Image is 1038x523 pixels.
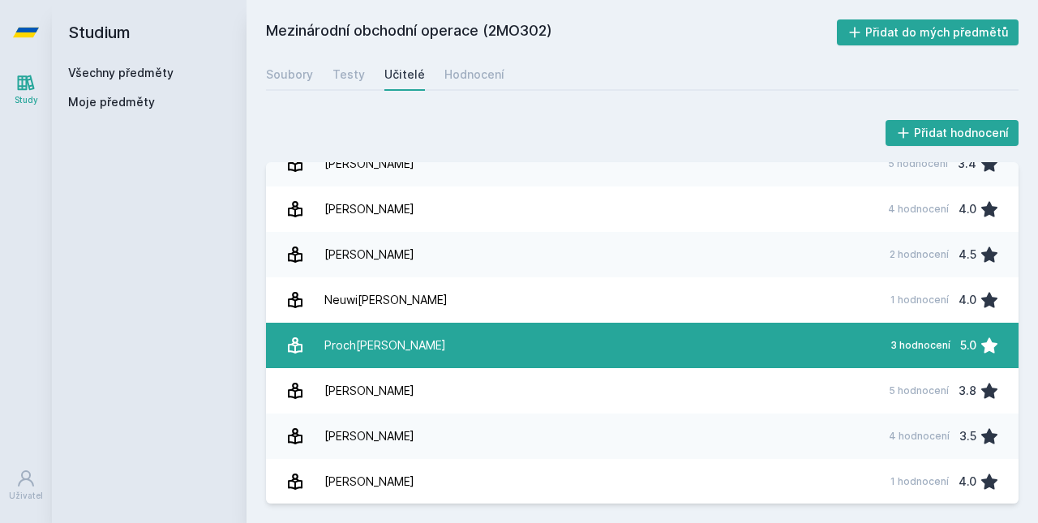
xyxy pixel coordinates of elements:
div: 4.5 [959,238,976,271]
a: Všechny předměty [68,66,174,79]
button: Přidat hodnocení [886,120,1019,146]
a: Uživatel [3,461,49,510]
div: 3.5 [959,420,976,452]
div: Soubory [266,66,313,83]
div: 1 hodnocení [890,475,949,488]
a: [PERSON_NAME] 2 hodnocení 4.5 [266,232,1019,277]
button: Přidat do mých předmětů [837,19,1019,45]
div: Neuwi[PERSON_NAME] [324,284,448,316]
div: [PERSON_NAME] [324,375,414,407]
div: [PERSON_NAME] [324,420,414,452]
a: Study [3,65,49,114]
a: [PERSON_NAME] 5 hodnocení 3.8 [266,368,1019,414]
a: Proch[PERSON_NAME] 3 hodnocení 5.0 [266,323,1019,368]
div: Study [15,94,38,106]
div: 3.4 [958,148,976,180]
span: Moje předměty [68,94,155,110]
div: Testy [332,66,365,83]
div: 4.0 [959,465,976,498]
a: Hodnocení [444,58,504,91]
a: [PERSON_NAME] 1 hodnocení 4.0 [266,459,1019,504]
a: [PERSON_NAME] 5 hodnocení 3.4 [266,141,1019,186]
div: 3 hodnocení [890,339,950,352]
a: [PERSON_NAME] 4 hodnocení 3.5 [266,414,1019,459]
div: 5.0 [960,329,976,362]
div: Učitelé [384,66,425,83]
h2: Mezinárodní obchodní operace (2MO302) [266,19,837,45]
div: 4 hodnocení [889,430,950,443]
a: Učitelé [384,58,425,91]
div: [PERSON_NAME] [324,465,414,498]
a: Soubory [266,58,313,91]
div: [PERSON_NAME] [324,148,414,180]
div: 4 hodnocení [888,203,949,216]
a: Testy [332,58,365,91]
div: [PERSON_NAME] [324,193,414,225]
div: 2 hodnocení [890,248,949,261]
div: 3.8 [959,375,976,407]
div: 5 hodnocení [889,384,949,397]
a: [PERSON_NAME] 4 hodnocení 4.0 [266,186,1019,232]
a: Neuwi[PERSON_NAME] 1 hodnocení 4.0 [266,277,1019,323]
div: Proch[PERSON_NAME] [324,329,446,362]
div: 4.0 [959,193,976,225]
div: 1 hodnocení [890,294,949,307]
div: 5 hodnocení [888,157,948,170]
div: 4.0 [959,284,976,316]
div: Hodnocení [444,66,504,83]
div: Uživatel [9,490,43,502]
div: [PERSON_NAME] [324,238,414,271]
